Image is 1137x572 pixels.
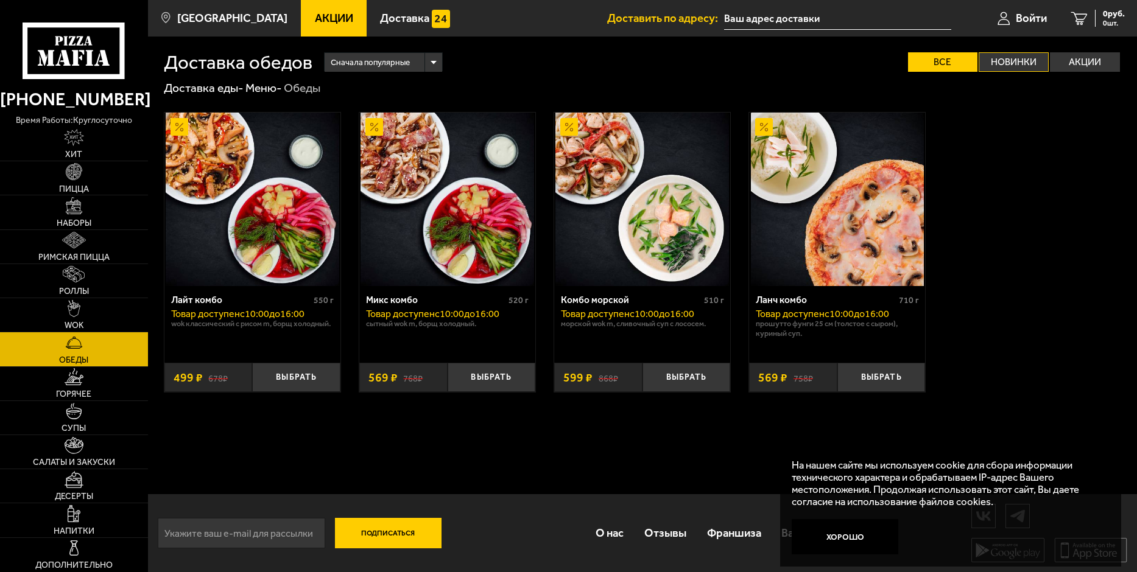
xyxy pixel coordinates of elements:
[56,390,91,399] span: Горячее
[630,308,694,319] span: c 10:00 до 16:00
[361,113,534,286] img: Микс комбо
[177,13,287,24] span: [GEOGRAPHIC_DATA]
[724,7,951,30] input: Ваш адрес доставки
[65,321,83,330] span: WOK
[365,118,383,136] img: Акционный
[792,459,1102,508] p: На нашем сайте мы используем cookie для сбора информации технического характера и обрабатываем IP...
[435,308,499,319] span: c 10:00 до 16:00
[368,372,398,383] span: 569 ₽
[561,319,724,329] p: Морской Wok M, Сливочный суп с лососем.
[59,287,89,296] span: Роллы
[164,81,244,95] a: Доставка еды-
[561,295,701,306] div: Комбо морской
[908,52,978,72] label: Все
[314,295,334,305] span: 550 г
[54,527,94,535] span: Напитки
[751,113,924,286] img: Ланч комбо
[1103,10,1125,18] span: 0 руб.
[899,295,919,305] span: 710 г
[59,185,89,194] span: Пицца
[758,372,787,383] span: 569 ₽
[366,295,506,306] div: Микс комбо
[432,10,449,27] img: 15daf4d41897b9f0e9f617042186c801.svg
[771,514,839,552] a: Вакансии
[756,295,896,306] div: Ланч комбо
[166,113,339,286] img: Лайт комбо
[171,319,334,329] p: Wok классический с рисом M, Борщ холодный.
[245,81,282,95] a: Меню-
[704,295,724,305] span: 510 г
[38,253,110,262] span: Римская пицца
[366,319,529,329] p: Сытный Wok M, Борщ холодный.
[979,52,1049,72] label: Новинки
[756,308,825,319] span: Товар доступен
[509,295,529,305] span: 520 г
[171,118,188,136] img: Акционный
[65,150,82,159] span: Хит
[252,363,340,392] button: Выбрать
[697,514,772,552] a: Франшиза
[315,13,353,24] span: Акции
[164,53,312,72] h1: Доставка обедов
[563,372,593,383] span: 599 ₽
[1103,19,1125,27] span: 0 шт.
[756,319,919,338] p: Прошутто Фунги 25 см (толстое с сыром), Куриный суп.
[380,13,429,24] span: Доставка
[359,113,535,286] a: АкционныйМикс комбо
[794,372,813,383] s: 758 ₽
[158,518,325,548] input: Укажите ваш e-mail для рассылки
[57,219,91,228] span: Наборы
[607,13,724,24] span: Доставить по адресу:
[366,308,435,319] span: Товар доступен
[554,113,730,286] a: АкционныйКомбо морской
[284,80,320,96] div: Обеды
[171,295,311,306] div: Лайт комбо
[55,492,93,501] span: Десерты
[448,363,536,392] button: Выбрать
[62,424,86,433] span: Супы
[35,561,113,570] span: Дополнительно
[825,308,889,319] span: c 10:00 до 16:00
[634,514,697,552] a: Отзывы
[208,372,228,383] s: 678 ₽
[642,363,731,392] button: Выбрать
[240,308,304,319] span: c 10:00 до 16:00
[792,519,898,554] button: Хорошо
[755,118,773,136] img: Акционный
[599,372,618,383] s: 868 ₽
[174,372,203,383] span: 499 ₽
[837,363,926,392] button: Выбрать
[560,118,578,136] img: Акционный
[59,356,88,364] span: Обеды
[171,308,240,319] span: Товар доступен
[1016,13,1047,24] span: Войти
[1050,52,1120,72] label: Акции
[403,372,423,383] s: 768 ₽
[555,113,729,286] img: Комбо морской
[331,51,410,74] span: Сначала популярные
[164,113,340,286] a: АкционныйЛайт комбо
[586,514,635,552] a: О нас
[33,458,115,467] span: Салаты и закуски
[335,518,442,548] button: Подписаться
[749,113,925,286] a: АкционныйЛанч комбо
[561,308,630,319] span: Товар доступен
